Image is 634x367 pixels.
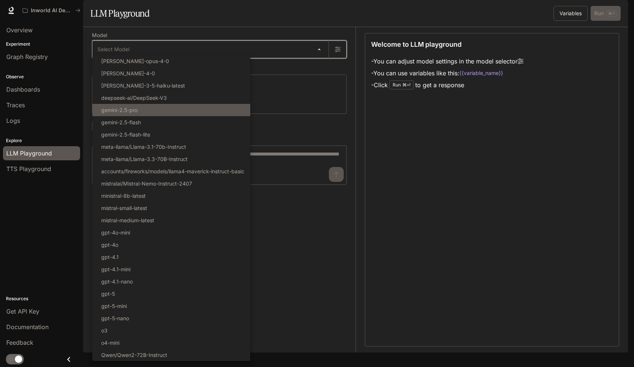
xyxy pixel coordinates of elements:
p: gpt-5-nano [101,314,129,322]
p: gpt-4o [101,241,118,249]
p: gemini-2.5-flash-lite [101,131,150,138]
p: accounts/fireworks/models/llama4-maverick-instruct-basic [101,167,244,175]
p: [PERSON_NAME]-4-0 [101,69,155,77]
p: gpt-4o-mini [101,229,130,236]
p: mistral-medium-latest [101,216,154,224]
p: ministral-8b-latest [101,192,146,200]
p: mistral-small-latest [101,204,147,212]
p: gemini-2.5-flash [101,118,141,126]
p: [PERSON_NAME]-3-5-haiku-latest [101,82,185,89]
p: gpt-4.1-nano [101,278,133,285]
p: meta-llama/Llama-3.1-70b-Instruct [101,143,186,151]
p: deepseek-ai/DeepSeek-V3 [101,94,167,102]
p: mistralai/Mistral-Nemo-Instruct-2407 [101,180,192,187]
p: gpt-5 [101,290,115,298]
p: [PERSON_NAME]-opus-4-0 [101,57,169,65]
p: o4-mini [101,339,119,347]
p: Qwen/Qwen2-72B-Instruct [101,351,167,359]
p: meta-llama/Llama-3.3-70B-Instruct [101,155,188,163]
p: gpt-4.1-mini [101,265,131,273]
p: gemini-2.5-pro [101,106,138,114]
p: gpt-5-mini [101,302,127,310]
p: o3 [101,327,108,334]
p: gpt-4.1 [101,253,119,261]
